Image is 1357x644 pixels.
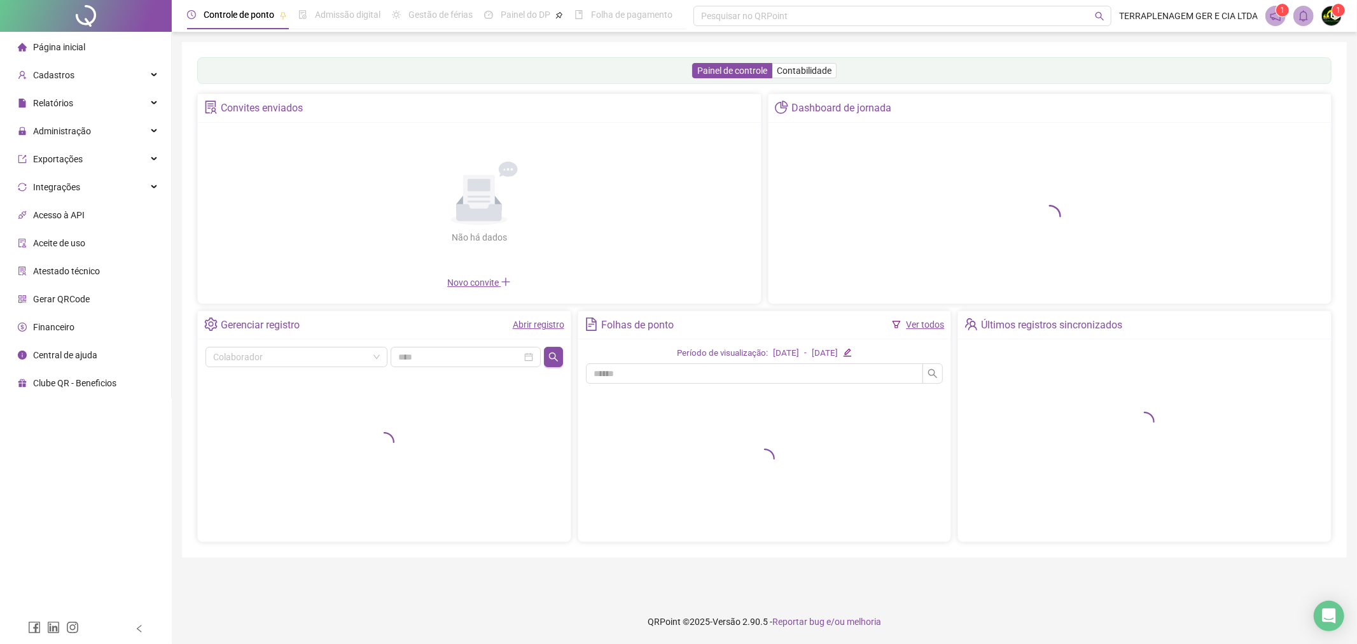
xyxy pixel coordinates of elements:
[298,10,307,19] span: file-done
[1322,6,1341,25] img: 76398
[18,155,27,164] span: export
[66,621,79,634] span: instagram
[513,319,564,330] a: Abrir registro
[33,42,85,52] span: Página inicial
[775,101,788,114] span: pie-chart
[1095,11,1104,21] span: search
[374,432,394,452] span: loading
[18,127,27,136] span: lock
[33,126,91,136] span: Administração
[18,239,27,248] span: audit
[501,10,550,20] span: Painel do DP
[772,617,881,627] span: Reportar bug e/ou melhoria
[1038,205,1061,228] span: loading
[33,98,73,108] span: Relatórios
[18,267,27,276] span: solution
[135,624,144,633] span: left
[548,352,559,362] span: search
[408,10,473,20] span: Gestão de férias
[315,10,380,20] span: Admissão digital
[33,182,80,192] span: Integrações
[33,154,83,164] span: Exportações
[906,319,944,330] a: Ver todos
[555,11,563,19] span: pushpin
[204,101,218,114] span: solution
[843,348,851,356] span: edit
[221,314,300,336] div: Gerenciar registro
[33,266,100,276] span: Atestado técnico
[574,10,583,19] span: book
[1270,10,1281,22] span: notification
[18,211,27,220] span: api
[1298,10,1309,22] span: bell
[18,71,27,80] span: user-add
[172,599,1357,644] footer: QRPoint © 2025 - 2.90.5 -
[804,347,807,360] div: -
[447,277,511,288] span: Novo convite
[33,238,85,248] span: Aceite de uso
[28,621,41,634] span: facebook
[591,10,672,20] span: Folha de pagamento
[755,449,775,469] span: loading
[1119,9,1258,23] span: TERRAPLENAGEM GER E CIA LTDA
[33,350,97,360] span: Central de ajuda
[33,294,90,304] span: Gerar QRCode
[1134,412,1155,432] span: loading
[1332,4,1345,17] sup: Atualize o seu contato no menu Meus Dados
[713,617,741,627] span: Versão
[585,318,598,331] span: file-text
[1276,4,1289,17] sup: 1
[18,183,27,192] span: sync
[18,323,27,332] span: dollar
[791,97,891,119] div: Dashboard de jornada
[279,11,287,19] span: pushpin
[1337,6,1341,15] span: 1
[18,351,27,360] span: info-circle
[1281,6,1285,15] span: 1
[204,10,274,20] span: Controle de ponto
[204,318,218,331] span: setting
[18,295,27,304] span: qrcode
[392,10,401,19] span: sun
[964,318,978,331] span: team
[18,99,27,108] span: file
[777,66,832,76] span: Contabilidade
[18,379,27,388] span: gift
[812,347,838,360] div: [DATE]
[33,70,74,80] span: Cadastros
[33,378,116,388] span: Clube QR - Beneficios
[18,43,27,52] span: home
[928,368,938,379] span: search
[484,10,493,19] span: dashboard
[982,314,1123,336] div: Últimos registros sincronizados
[892,320,901,329] span: filter
[677,347,768,360] div: Período de visualização:
[501,277,511,287] span: plus
[221,97,303,119] div: Convites enviados
[33,210,85,220] span: Acesso à API
[421,230,538,244] div: Não há dados
[1314,601,1344,631] div: Open Intercom Messenger
[773,347,799,360] div: [DATE]
[47,621,60,634] span: linkedin
[601,314,674,336] div: Folhas de ponto
[697,66,767,76] span: Painel de controle
[33,322,74,332] span: Financeiro
[187,10,196,19] span: clock-circle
